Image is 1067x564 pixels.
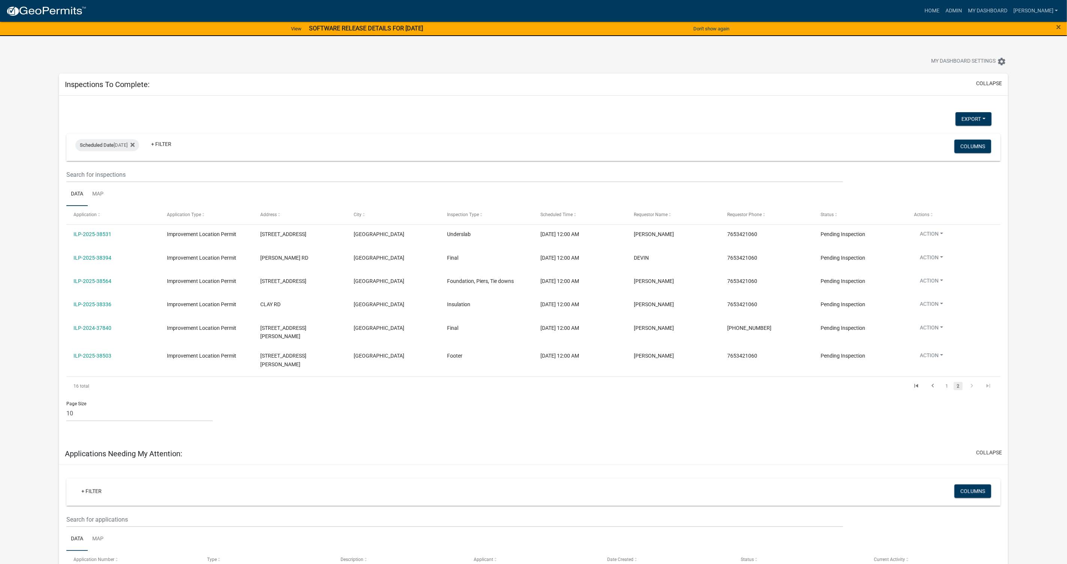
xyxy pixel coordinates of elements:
span: Improvement Location Permit [167,301,236,307]
span: 09/09/2025, 12:00 AM [540,231,579,237]
span: Improvement Location Permit [167,255,236,261]
div: [DATE] [75,139,139,151]
span: My Dashboard Settings [931,57,996,66]
datatable-header-cell: Status [813,206,907,224]
span: 7653421060 [727,255,757,261]
i: settings [997,57,1006,66]
a: go to next page [965,382,979,390]
datatable-header-cell: Inspection Type [440,206,533,224]
span: Requestor Phone [727,212,762,217]
a: ILP-2025-38531 [74,231,111,237]
span: Foundation, Piers, Tie downs [447,278,514,284]
datatable-header-cell: Application [66,206,160,224]
span: 09/09/2025, 12:00 AM [540,325,579,331]
span: Address [260,212,277,217]
span: Pending Inspection [821,231,865,237]
h5: Inspections To Complete: [65,80,150,89]
span: 7653421060 [727,278,757,284]
a: Data [66,527,88,551]
a: ILP-2025-38503 [74,353,111,359]
span: × [1056,22,1061,32]
span: Type [207,557,217,562]
span: SWIGERT [634,231,674,237]
button: Close [1056,23,1061,32]
a: [PERSON_NAME] [1010,4,1061,18]
button: Export [956,112,992,126]
button: Columns [954,140,991,153]
button: Columns [954,484,991,498]
a: Data [66,182,88,206]
a: + Filter [75,484,108,498]
strong: SOFTWARE RELEASE DETAILS FOR [DATE] [309,25,423,32]
a: 1 [942,382,951,390]
a: go to last page [981,382,996,390]
span: Final [447,255,458,261]
a: ILP-2025-38394 [74,255,111,261]
button: Don't show again [690,23,732,35]
datatable-header-cell: Requestor Phone [720,206,813,224]
button: Action [914,352,949,362]
button: Action [914,254,949,265]
span: 2420 GOOSE CREEK RD [260,278,306,284]
a: Home [921,4,942,18]
button: collapse [976,80,1002,87]
a: go to first page [909,382,924,390]
span: Pending Inspection [821,353,865,359]
input: Search for inspections [66,167,843,182]
span: Actions [914,212,929,217]
span: MOORESVILLE [354,231,404,237]
span: BILL SMITH RD [260,255,308,261]
h5: Applications Needing My Attention: [65,449,182,458]
div: 16 total [66,377,252,396]
a: go to previous page [926,382,940,390]
span: Pending Inspection [821,278,865,284]
button: Action [914,277,949,288]
button: Action [914,300,949,311]
span: Date Created [607,557,633,562]
span: Pending Inspection [821,255,865,261]
span: Status [821,212,834,217]
span: 09/09/2025, 12:00 AM [540,255,579,261]
span: Underslab [447,231,471,237]
span: Description [341,557,363,562]
button: Action [914,230,949,241]
span: CLAY RD [260,301,281,307]
span: 7653421060 [727,301,757,307]
a: ILP-2025-38564 [74,278,111,284]
span: Application [74,212,97,217]
span: dan dobson [634,301,674,307]
span: MARTINSVILLE [354,301,404,307]
li: page 1 [941,380,953,393]
span: MARTINSVILLE [354,255,404,261]
a: ILP-2024-37840 [74,325,111,331]
span: 317-752-5203 [727,325,771,331]
datatable-header-cell: Requestor Name [627,206,720,224]
span: Insulation [447,301,470,307]
span: NICHOLAS [634,278,674,284]
a: Admin [942,4,965,18]
span: MORGANTOWN [354,325,404,331]
span: Application Number [74,557,114,562]
span: Scheduled Time [540,212,573,217]
span: Stephen Remster [634,353,674,359]
span: 12831 N MCCRACKEN CREEK DR [260,353,306,367]
span: Improvement Location Permit [167,231,236,237]
span: Improvement Location Permit [167,325,236,331]
span: 9375 E DILL RD [260,325,306,340]
button: My Dashboard Settingssettings [925,54,1012,69]
a: Map [88,527,108,551]
span: 09/09/2025, 12:00 AM [540,301,579,307]
button: Action [914,324,949,335]
span: Pending Inspection [821,301,865,307]
span: MARTINSVILLE [354,278,404,284]
span: 09/09/2025, 12:00 AM [540,353,579,359]
span: DEVIN [634,255,649,261]
span: Final [447,325,458,331]
datatable-header-cell: Actions [907,206,1000,224]
span: Current Activity [874,557,905,562]
a: 2 [954,382,963,390]
span: 9065 N IRONWOOD TRL [260,231,306,237]
datatable-header-cell: Application Type [160,206,253,224]
span: Application Type [167,212,201,217]
li: page 2 [953,380,964,393]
